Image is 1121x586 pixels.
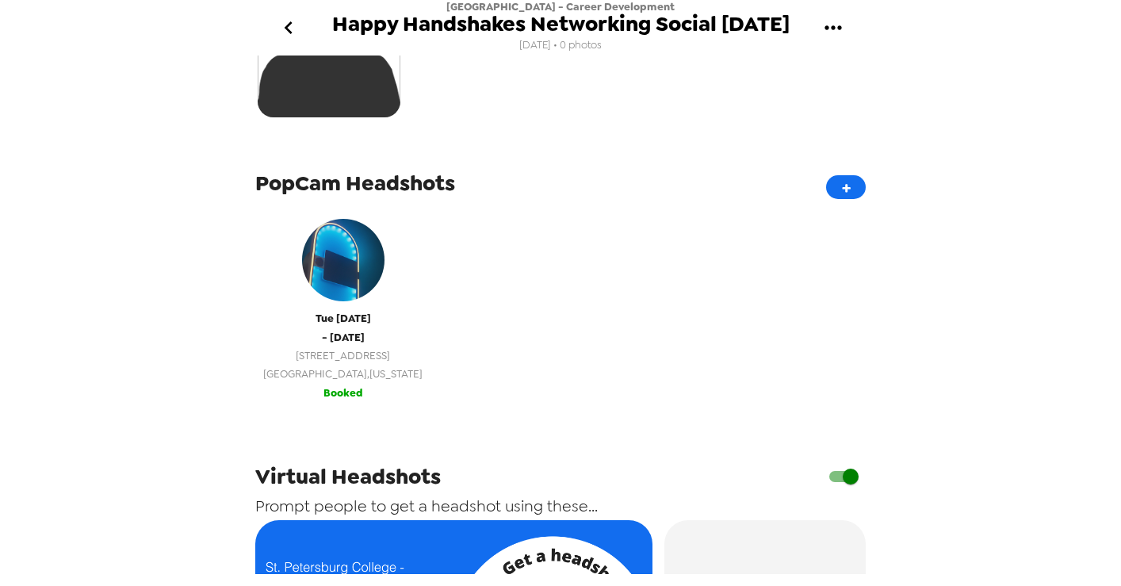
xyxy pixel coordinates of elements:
[255,169,455,197] span: PopCam Headshots
[255,203,430,410] button: popcam exampleTue [DATE]- [DATE][STREET_ADDRESS][GEOGRAPHIC_DATA],[US_STATE]Booked
[332,13,790,35] span: Happy Handshakes Networking Social [DATE]
[807,2,859,54] button: gallery menu
[322,328,365,347] span: - [DATE]
[323,384,363,402] span: Booked
[255,462,441,491] span: Virtual Headshots
[263,347,423,365] span: [STREET_ADDRESS]
[263,365,423,383] span: [GEOGRAPHIC_DATA] , [US_STATE]
[826,175,866,199] button: +
[519,35,602,56] span: [DATE] • 0 photos
[316,309,371,327] span: Tue [DATE]
[302,219,385,301] img: popcam example
[255,496,598,516] span: Prompt people to get a headshot using these...
[262,2,314,54] button: go back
